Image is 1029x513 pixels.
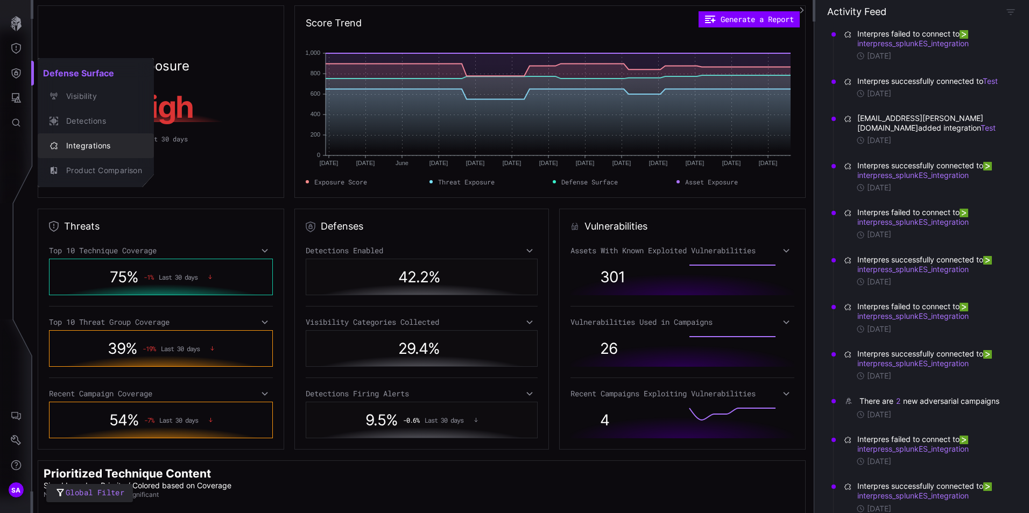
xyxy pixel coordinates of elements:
h2: Defense Surface [38,62,154,84]
div: Detections [61,115,142,128]
div: Visibility [61,90,142,103]
div: Product Comparison [61,164,142,177]
button: Detections [38,109,154,133]
button: Visibility [38,84,154,109]
button: Product Comparison [38,158,154,183]
div: Integrations [61,139,142,153]
button: Integrations [38,133,154,158]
